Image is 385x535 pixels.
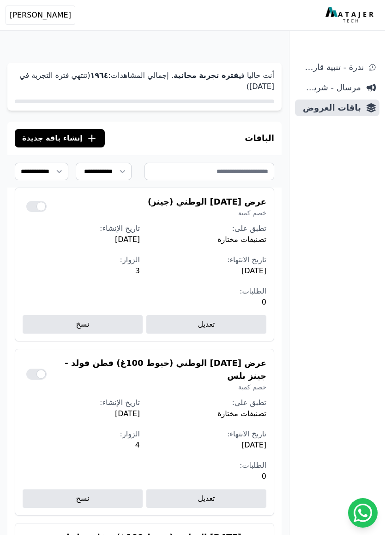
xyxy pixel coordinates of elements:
a: نسخ [23,489,143,508]
span: تاريخ الإنشاء: [100,398,140,407]
span: 3 [23,265,140,276]
span: 4 [23,440,140,451]
h4: عرض [DATE] الوطني (خيوط 100غ) قطن قولد - جينز بلس [47,357,266,382]
span: [DATE] [23,234,140,245]
span: [PERSON_NAME] [10,10,71,21]
button: إنشاء باقة جديدة [15,129,105,147]
button: [PERSON_NAME] [6,6,75,25]
span: الطلبات: [240,461,266,470]
span: تطبق على: [232,224,266,233]
span: خصم كمية [148,208,266,218]
span: تطبق على: [232,398,266,407]
span: خصم كمية [47,382,266,392]
h3: الباقات [245,132,274,145]
a: تعديل [146,315,266,334]
h4: عرض [DATE] الوطني (جينز) [148,195,266,208]
span: تصنيفات مختارة [149,408,266,419]
span: [DATE] [23,408,140,419]
span: ندرة - تنبية قارب علي النفاذ [299,61,364,74]
span: الزوار: [120,429,140,438]
a: نسخ [23,315,143,334]
strong: فترة تجربة مجانية [174,71,239,80]
strong: ١٩٦٤ [90,71,108,80]
a: تعديل [146,489,266,508]
span: [DATE] [149,440,266,451]
span: 0 [149,297,266,308]
img: MatajerTech Logo [325,7,376,24]
span: تاريخ الانتهاء: [227,255,266,264]
span: تصنيفات مختارة [149,234,266,245]
span: 0 [149,471,266,482]
span: [DATE] [149,265,266,276]
span: إنشاء باقة جديدة [22,133,83,144]
span: تاريخ الإنشاء: [100,224,140,233]
span: الطلبات: [240,287,266,295]
p: أنت حاليا في . إجمالي المشاهدات: (تنتهي فترة التجربة في [DATE]) [15,70,274,92]
span: الزوار: [120,255,140,264]
span: تاريخ الانتهاء: [227,429,266,438]
span: مرسال - شريط دعاية [299,81,361,94]
span: باقات العروض [299,101,361,114]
